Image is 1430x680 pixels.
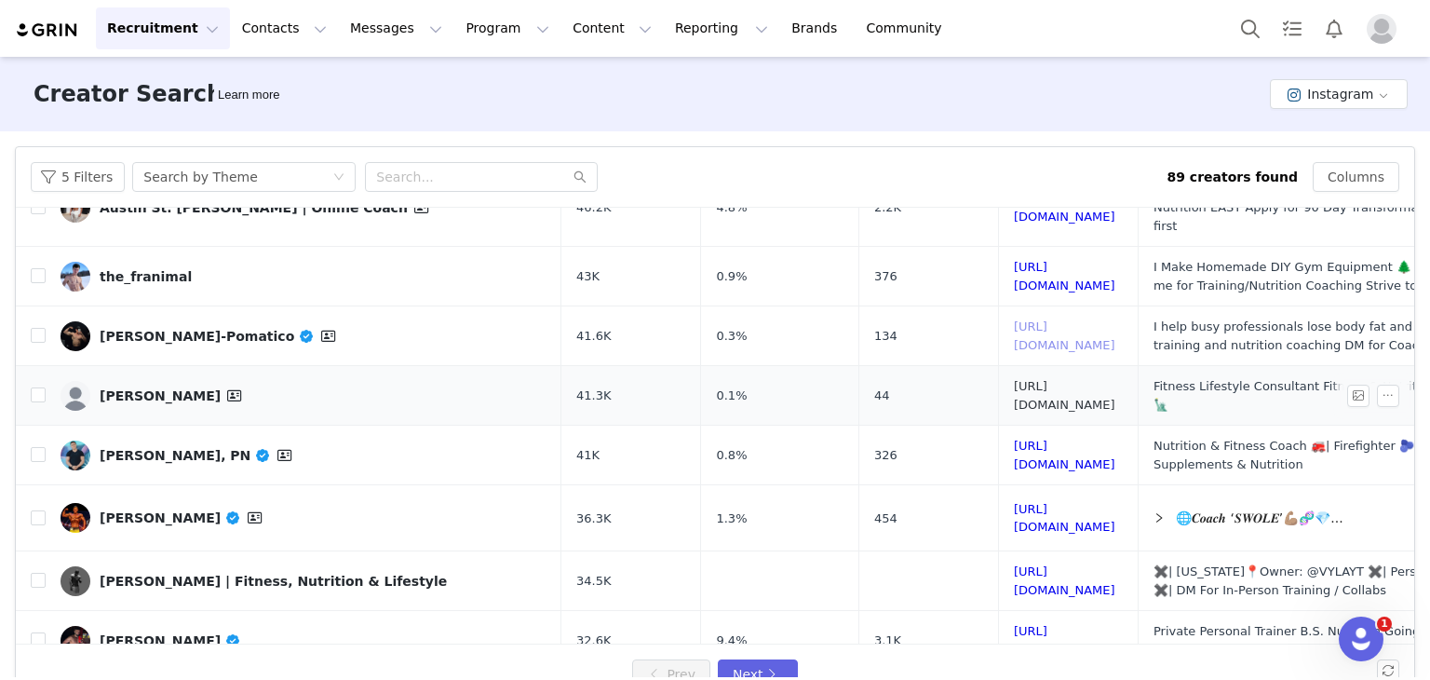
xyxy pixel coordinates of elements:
span: 9.4% [716,632,747,650]
a: Brands [780,7,854,49]
span: 0.8% [716,446,747,465]
img: v2 [61,441,90,470]
div: [PERSON_NAME] | Fitness, Nutrition & Lifestyle [100,574,447,589]
img: v2 [61,566,90,596]
span: 41.3K [576,387,611,405]
a: [URL][DOMAIN_NAME] [1014,379,1115,412]
button: Recruitment [96,7,230,49]
img: v2 [61,321,90,351]
div: Search by Theme [143,163,257,191]
span: 134 [874,327,897,346]
span: 41.6K [576,327,611,346]
span: 44 [874,387,890,405]
img: v2 [61,503,90,533]
button: Program [454,7,560,49]
span: 0.3% [716,327,747,346]
button: Search [1230,7,1271,49]
a: [PERSON_NAME] [61,503,546,533]
iframe: Intercom live chat [1339,617,1383,661]
span: 2.2K [874,198,901,217]
img: v2 [61,193,90,223]
span: 3.1K [874,632,901,650]
div: the_franimal [100,269,192,284]
a: [PERSON_NAME] [61,381,546,411]
button: Content [561,7,663,49]
a: [URL][DOMAIN_NAME] [1014,624,1115,657]
a: [URL][DOMAIN_NAME] [1014,320,1115,352]
i: icon: search [573,170,587,184]
i: icon: right [1153,512,1165,524]
a: [URL][DOMAIN_NAME] [1014,502,1115,535]
a: Austin St. [PERSON_NAME] | Online Coach [61,193,546,223]
span: 454 [874,510,897,528]
a: [PERSON_NAME] [61,626,546,656]
img: v2 [61,381,90,411]
span: 1.3% [716,510,747,528]
span: 4.8% [716,198,747,217]
a: Community [856,7,962,49]
h3: Creator Search [34,77,223,111]
span: 36.3K [576,510,611,528]
span: 34.5K [576,572,611,591]
span: 1 [1377,617,1392,632]
span: 376 [874,267,897,286]
span: 43K [576,267,600,286]
div: [PERSON_NAME]-Pomatico [100,325,340,347]
button: Columns [1313,162,1399,192]
button: Contacts [231,7,338,49]
img: v2 [61,262,90,292]
a: [PERSON_NAME], PN [61,441,546,470]
a: the_franimal [61,262,546,292]
a: [URL][DOMAIN_NAME] [1014,191,1115,224]
button: 5 Filters [31,162,125,192]
button: Instagram [1270,79,1408,109]
div: Tooltip anchor [214,86,283,104]
a: [URL][DOMAIN_NAME] [1014,439,1115,471]
span: 32.6K [576,632,611,650]
button: Profile [1356,14,1415,44]
button: Messages [339,7,453,49]
img: placeholder-profile.jpg [1367,14,1396,44]
div: [PERSON_NAME], PN [100,444,296,467]
div: [PERSON_NAME] [100,633,241,648]
div: [PERSON_NAME] [100,507,266,529]
button: Reporting [664,7,779,49]
div: Austin St. [PERSON_NAME] | Online Coach [100,197,433,219]
a: [PERSON_NAME]-Pomatico [61,321,546,351]
a: Tasks [1272,7,1313,49]
a: [URL][DOMAIN_NAME] [1014,564,1115,597]
i: icon: down [333,171,344,184]
span: 0.9% [716,267,747,286]
span: 326 [874,446,897,465]
input: Search... [365,162,598,192]
div: 89 creators found [1167,168,1298,187]
span: 46.2K [576,198,611,217]
span: 0.1% [716,387,747,405]
a: [PERSON_NAME] | Fitness, Nutrition & Lifestyle [61,566,546,596]
div: [PERSON_NAME] [100,385,246,407]
a: [URL][DOMAIN_NAME] [1014,260,1115,292]
button: Notifications [1314,7,1355,49]
span: 41K [576,446,600,465]
img: grin logo [15,21,80,39]
img: v2 [61,626,90,656]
